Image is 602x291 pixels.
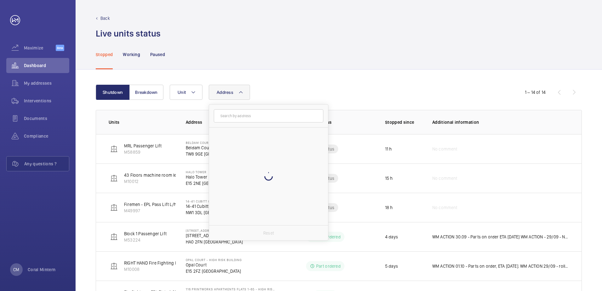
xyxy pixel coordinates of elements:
[100,15,110,21] p: Back
[186,268,242,274] p: E15 2FZ [GEOGRAPHIC_DATA]
[110,233,118,241] img: elevator.svg
[186,229,275,232] p: [STREET_ADDRESS][PERSON_NAME] - High Risk Building
[432,263,569,269] p: WM ACTION 01.10 - Parts on order, ETA [DATE]. WM ACTION 29/09 - rollers and clips required chasin...
[110,145,118,153] img: elevator.svg
[150,51,165,58] p: Paused
[28,266,56,273] p: Coral Mintern
[24,133,69,139] span: Compliance
[129,85,163,100] button: Breakdown
[217,90,233,95] span: Address
[186,239,275,245] p: HA0 2FN [GEOGRAPHIC_DATA]
[263,230,274,236] p: Reset
[110,262,118,270] img: elevator.svg
[24,115,69,122] span: Documents
[124,266,237,272] p: M10008
[186,180,241,186] p: E15 2NE [GEOGRAPHIC_DATA]
[186,141,243,145] p: Beldam Court
[432,119,569,125] p: Additional information
[186,119,275,125] p: Address
[186,151,243,157] p: TW8 9GE [GEOGRAPHIC_DATA]
[385,175,393,181] p: 15 h
[124,208,202,214] p: M49997
[432,234,569,240] p: WM ACTION 30.09 - Parts on order ETA [DATE] WM ACTION - 29/09 - New safety edge lead required cha...
[124,231,167,237] p: Block 1 Passenger Lift
[124,143,162,149] p: MRL Passenger Lift
[178,90,186,95] span: Unit
[385,234,398,240] p: 4 days
[109,119,176,125] p: Units
[24,62,69,69] span: Dashboard
[432,204,457,211] span: No comment
[24,98,69,104] span: Interventions
[124,178,224,185] p: M10012
[124,201,202,208] p: Firemen - EPL Pass Lift L/h Door Private
[186,174,241,180] p: Halo Tower
[209,85,250,100] button: Address
[385,119,422,125] p: Stopped since
[525,89,546,95] div: 1 – 14 of 14
[385,146,392,152] p: 11 h
[186,232,275,239] p: [STREET_ADDRESS][PERSON_NAME]
[385,263,398,269] p: 5 days
[186,203,255,209] p: 14-41 Cubitt Court
[214,109,323,123] input: Search by address
[110,204,118,211] img: elevator.svg
[24,161,69,167] span: Any questions ?
[96,28,161,39] h1: Live units status
[124,237,167,243] p: M53224
[186,199,255,203] p: 14-41 Cubitt Court - High Risk Building
[186,262,242,268] p: Opal Court
[186,170,241,174] p: Halo Tower
[96,51,113,58] p: Stopped
[56,45,64,51] span: Beta
[170,85,202,100] button: Unit
[24,45,56,51] span: Maximize
[432,175,457,181] span: No comment
[432,146,457,152] span: No comment
[110,174,118,182] img: elevator.svg
[186,209,255,216] p: NW1 3DL [GEOGRAPHIC_DATA]
[186,287,275,291] p: 116 Printworks Apartments Flats 1-65 - High Risk Building
[123,51,140,58] p: Working
[385,204,393,211] p: 18 h
[186,258,242,262] p: Opal Court - High Risk Building
[124,172,224,178] p: 43 Floors machine room less. Left hand fire fighter
[96,85,130,100] button: Shutdown
[24,80,69,86] span: My addresses
[124,149,162,155] p: M58859
[186,145,243,151] p: Beldam Court
[13,266,19,273] p: CM
[124,260,237,266] p: RIGHT HAND Fire Fighting Lift 11 Floors Machine Roomless
[316,263,341,269] p: Part ordered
